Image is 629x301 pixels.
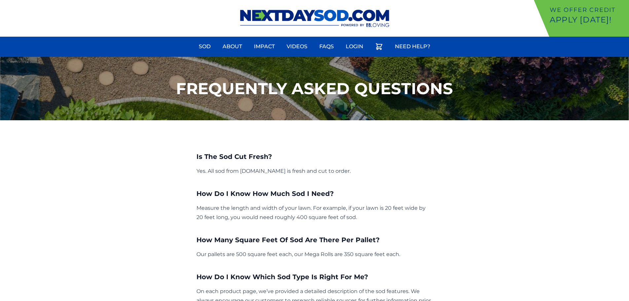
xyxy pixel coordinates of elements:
[196,204,433,222] p: Measure the length and width of your lawn. For example, if your lawn is 20 feet wide by 20 feet l...
[196,264,433,282] h3: How Do I Know Which Sod Type Is Right For Me?
[250,39,279,55] a: Impact
[196,227,433,245] h3: How Many Square Feet Of Sod Are There Per Pallet?
[550,5,626,15] p: We offer Credit
[283,39,311,55] a: Videos
[219,39,246,55] a: About
[195,39,215,55] a: Sod
[196,152,433,161] h3: Is The Sod Cut Fresh?
[550,15,626,25] p: Apply [DATE]!
[196,181,433,198] h3: How Do I Know How Much Sod I Need?
[196,167,433,176] p: Yes. All sod from [DOMAIN_NAME] is fresh and cut to order.
[342,39,367,55] a: Login
[315,39,338,55] a: FAQs
[391,39,434,55] a: Need Help?
[176,81,453,96] h1: Frequently Asked Questions
[196,250,433,259] p: Our pallets are 500 square feet each, our Mega Rolls are 350 square feet each.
